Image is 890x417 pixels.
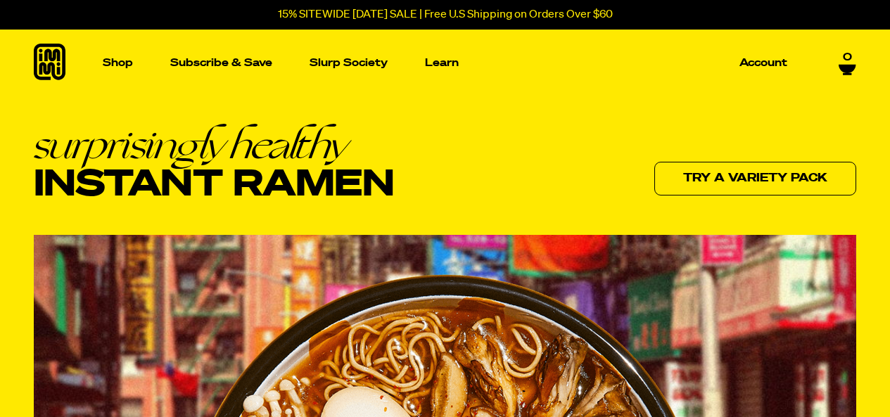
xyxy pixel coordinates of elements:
p: Slurp Society [310,58,388,68]
a: Slurp Society [304,52,393,74]
h1: Instant Ramen [34,124,394,205]
a: Subscribe & Save [165,52,278,74]
a: Account [734,52,793,74]
p: Subscribe & Save [170,58,272,68]
p: Learn [425,58,459,68]
em: surprisingly healthy [34,124,394,165]
p: Shop [103,58,133,68]
p: Account [739,58,787,68]
span: 0 [843,51,852,64]
a: 0 [839,51,856,75]
a: Try a variety pack [654,162,856,195]
a: Shop [97,30,139,96]
nav: Main navigation [97,30,793,96]
p: 15% SITEWIDE [DATE] SALE | Free U.S Shipping on Orders Over $60 [278,8,613,21]
a: Learn [419,30,464,96]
